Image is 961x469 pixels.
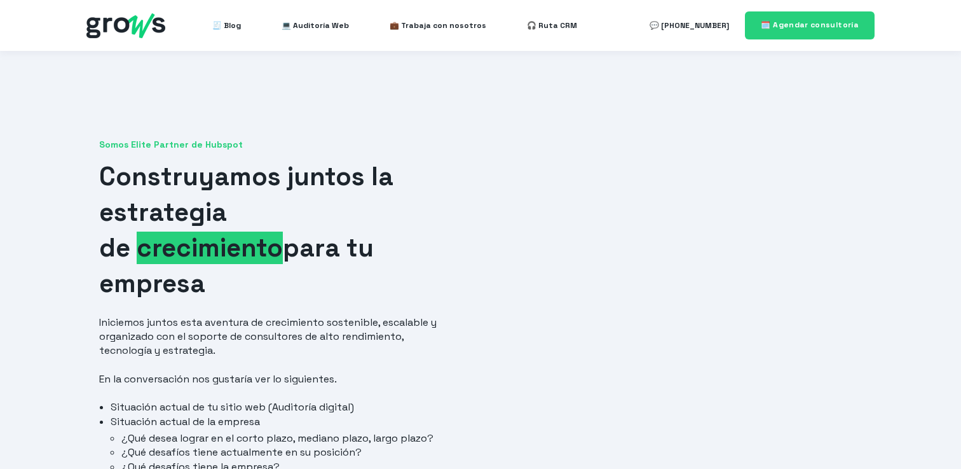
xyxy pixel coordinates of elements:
[111,400,458,414] li: Situación actual de tu sitio web (Auditoría digital)
[282,13,349,38] a: 💻 Auditoría Web
[137,232,283,264] span: crecimiento
[99,372,458,386] p: En la conversación nos gustaría ver lo siguientes.
[86,13,165,38] img: grows - hubspot
[761,20,859,30] span: 🗓️ Agendar consultoría
[745,11,875,39] a: 🗓️ Agendar consultoría
[212,13,241,38] a: 🧾 Blog
[390,13,486,38] a: 💼 Trabaja con nosotros
[121,445,458,459] li: ¿Qué desafíos tiene actualmente en su posición?
[99,159,458,302] h1: Construyamos juntos la estrategia de para tu empresa
[527,13,577,38] a: 🎧 Ruta CRM
[121,431,458,445] li: ¿Qué desea lograr en el corto plazo, mediano plazo, largo plazo?
[99,139,458,151] span: Somos Elite Partner de Hubspot
[650,13,729,38] a: 💬 [PHONE_NUMBER]
[99,316,458,358] p: Iniciemos juntos esta aventura de crecimiento sostenible, escalable y organizado con el soporte d...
